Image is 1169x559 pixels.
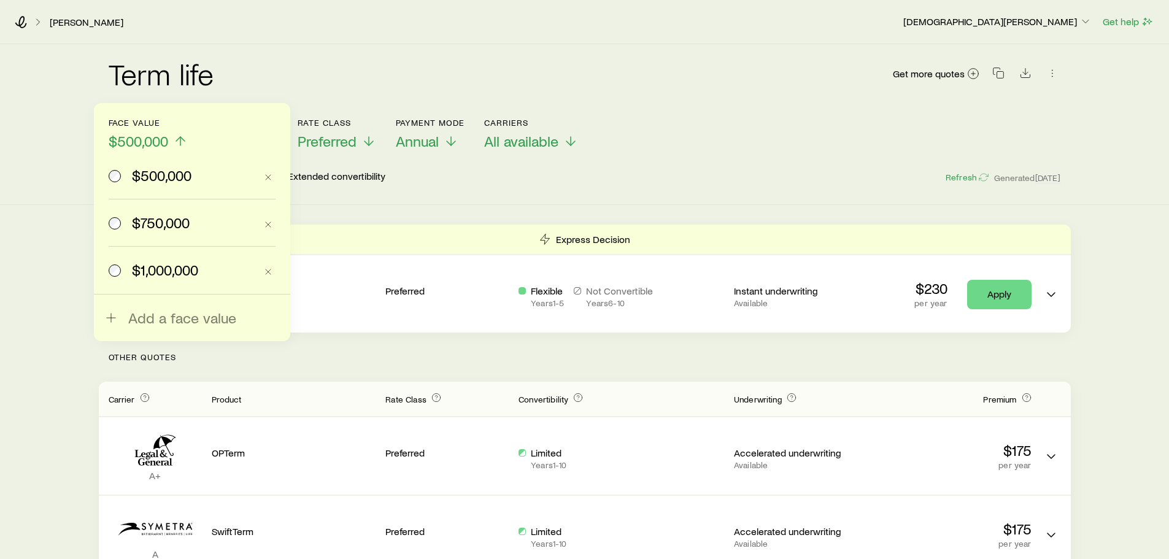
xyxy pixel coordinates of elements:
p: Extended convertibility [288,170,385,185]
p: Not Convertible [586,285,653,297]
p: Other Quotes [99,333,1071,382]
button: CarriersAll available [484,118,578,150]
p: Years 1 - 10 [531,539,566,549]
span: Get more quotes [893,69,965,79]
p: Carriers [484,118,578,128]
p: Accelerated underwriting [734,525,857,538]
p: Available [734,298,857,308]
button: Get help [1102,15,1154,29]
a: [PERSON_NAME] [49,17,124,28]
p: Instant underwriting [734,285,857,297]
a: Apply [967,280,1032,309]
p: Value Plus Term [212,285,376,297]
p: per year [914,298,947,308]
p: $230 [914,280,947,297]
p: SwiftTerm [212,525,376,538]
button: Refresh [945,172,989,183]
p: Face value [109,118,188,128]
p: Available [734,460,857,470]
button: Face value$500,000 [109,118,188,150]
p: Preferred [385,525,509,538]
p: Available [734,539,857,549]
h2: Term life [109,59,214,88]
p: Years 6 - 10 [586,298,653,308]
p: Preferred [385,447,509,459]
p: per year [867,539,1032,549]
span: Annual [396,133,439,150]
p: Years 1 - 5 [531,298,564,308]
span: Premium [983,394,1016,404]
span: Rate Class [385,394,426,404]
p: Limited [531,525,566,538]
p: A+ [109,469,202,482]
p: Payment Mode [396,118,465,128]
p: Limited [531,447,566,459]
span: Product [212,394,242,404]
span: Convertibility [519,394,568,404]
p: Accelerated underwriting [734,447,857,459]
span: Carrier [109,394,135,404]
span: $500,000 [109,133,168,150]
span: Generated [994,172,1060,183]
span: [DATE] [1035,172,1061,183]
p: $175 [867,520,1032,538]
a: Get more quotes [892,67,980,81]
p: $175 [867,442,1032,459]
a: Download CSV [1017,69,1034,81]
p: [DEMOGRAPHIC_DATA][PERSON_NAME] [903,15,1092,28]
div: Term quotes [99,225,1071,333]
span: Underwriting [734,394,782,404]
p: Flexible [531,285,564,297]
span: All available [484,133,558,150]
p: per year [867,460,1032,470]
span: Preferred [298,133,357,150]
button: [DEMOGRAPHIC_DATA][PERSON_NAME] [903,15,1092,29]
p: Express Decision [556,233,630,245]
p: Rate Class [298,118,376,128]
button: Payment ModeAnnual [396,118,465,150]
p: Years 1 - 10 [531,460,566,470]
p: Preferred [385,285,509,297]
button: Rate ClassPreferred [298,118,376,150]
p: OPTerm [212,447,376,459]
